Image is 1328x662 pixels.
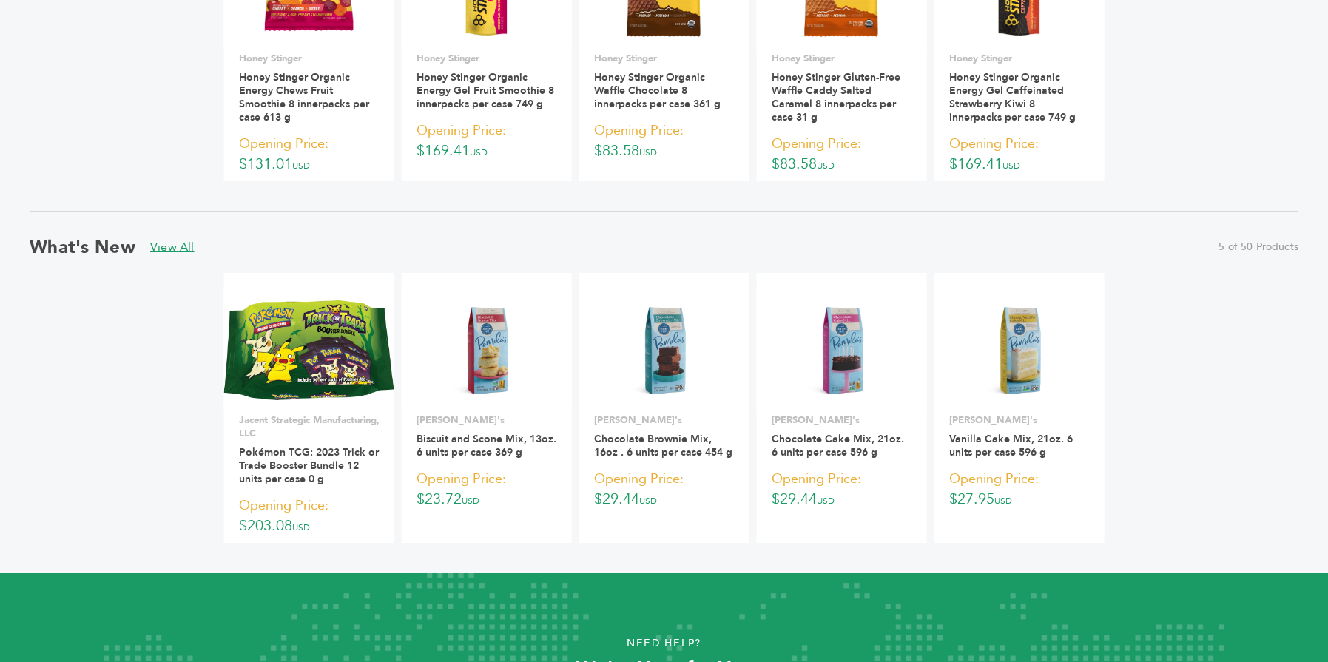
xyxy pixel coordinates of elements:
span: USD [470,146,488,158]
p: $83.58 [772,133,912,176]
a: Honey Stinger Gluten-Free Waffle Caddy Salted Caramel 8 innerpacks per case 31 g [772,70,900,124]
p: $29.44 [594,468,735,511]
span: USD [462,495,479,507]
a: Pokémon TCG: 2023 Trick or Trade Booster Bundle 12 units per case 0 g [239,445,379,486]
p: $23.72 [417,468,557,511]
span: USD [639,146,657,158]
p: $131.01 [239,133,380,176]
span: Opening Price: [949,469,1039,489]
img: Vanilla Cake Mix, 21oz. 6 units per case 596 g [965,297,1073,404]
span: USD [639,495,657,507]
a: Honey Stinger Organic Energy Gel Fruit Smoothie 8 innerpacks per case 749 g [417,70,554,111]
p: $169.41 [417,120,557,163]
p: Honey Stinger [239,52,380,65]
img: Pokémon TCG: 2023 Trick or Trade Booster Bundle 12 units per case 0 g [224,300,394,400]
p: [PERSON_NAME]'s [594,413,735,427]
a: Chocolate Cake Mix, 21oz. 6 units per case 596 g [772,432,904,459]
span: Opening Price: [239,496,328,516]
p: [PERSON_NAME]'s [417,413,557,427]
a: View All [150,239,195,255]
p: [PERSON_NAME]'s [949,413,1090,427]
a: Honey Stinger Organic Energy Chews Fruit Smoothie 8 innerpacks per case 613 g [239,70,369,124]
p: $203.08 [239,495,380,538]
p: Jacent Strategic Manufacturing, LLC [239,413,380,440]
span: USD [817,495,835,507]
a: Biscuit and Scone Mix, 13oz. 6 units per case 369 g [417,432,556,459]
p: Honey Stinger [594,52,735,65]
p: [PERSON_NAME]'s [772,413,912,427]
span: USD [292,160,310,172]
img: Chocolate Cake Mix, 21oz. 6 units per case 596 g [788,297,895,404]
span: Opening Price: [417,469,506,489]
p: $29.44 [772,468,912,511]
a: Honey Stinger Organic Waffle Chocolate 8 innerpacks per case 361 g [594,70,721,111]
a: Honey Stinger Organic Energy Gel Caffeinated Strawberry Kiwi 8 innerpacks per case 749 g [949,70,1076,124]
span: USD [292,521,310,533]
p: $27.95 [949,468,1090,511]
p: Honey Stinger [949,52,1090,65]
span: Opening Price: [239,134,328,154]
a: Vanilla Cake Mix, 21oz. 6 units per case 596 g [949,432,1073,459]
p: Need Help? [67,632,1262,655]
p: $83.58 [594,120,735,163]
a: Chocolate Brownie Mix, 16oz . 6 units per case 454 g [594,432,732,459]
span: USD [994,495,1012,507]
img: Chocolate Brownie Mix, 16oz . 6 units per case 454 g [610,297,718,404]
p: Honey Stinger [772,52,912,65]
p: Honey Stinger [417,52,557,65]
span: Opening Price: [772,469,861,489]
span: Opening Price: [949,134,1039,154]
span: Opening Price: [594,121,684,141]
span: USD [1002,160,1020,172]
span: USD [817,160,835,172]
p: $169.41 [949,133,1090,176]
span: Opening Price: [772,134,861,154]
h2: What's New [30,235,135,260]
span: Opening Price: [417,121,506,141]
span: Opening Price: [594,469,684,489]
img: Biscuit and Scone Mix, 13oz. 6 units per case 369 g [433,297,540,404]
span: 5 of 50 Products [1219,240,1298,254]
